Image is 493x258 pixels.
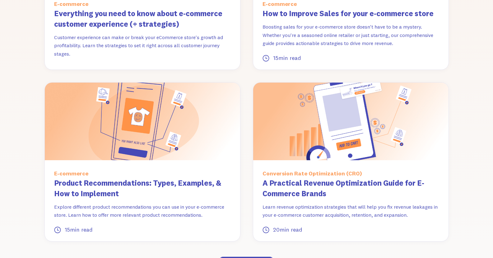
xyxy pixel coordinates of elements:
[54,169,88,178] div: E-commerce
[263,8,439,60] a: How to Improve Sales for your e-commerce storeBoosting sales for your e-commerce store doesn't ha...
[54,178,231,232] a: Product Recommendations: Types, Examples, & How to ImplementExplore different product recommendat...
[263,225,269,234] div: 
[70,225,93,234] div: min read
[65,225,70,234] div: 15
[263,169,362,178] div: Conversion Rate Optimization (CRO)
[273,225,280,234] div: 20
[263,23,439,48] p: Boosting sales for your e-commerce store doesn't have to be a mystery. Whether you're a seasoned ...
[263,203,439,219] p: Learn revenue optimization strategies that will help you fix revenue leakages in your e-commerce ...
[54,33,231,58] p: Customer experience can make or break your eCommerce store's growth ad profitability. Learn the s...
[54,203,231,219] p: Explore different product recommendations you can use in your e-commerce store. Learn how to offe...
[263,178,439,232] a: A Practical Revenue Optimization Guide for E-Commerce BrandsLearn revenue optimization strategies...
[273,54,278,63] div: 15
[54,178,231,199] h3: Product Recommendations: Types, Examples, & How to Implement
[280,225,302,234] div: min read
[263,54,269,63] div: 
[45,83,240,160] img: Product Recommendations: Types, Examples, & How to Implement
[54,8,231,61] a: Everything you need to know about e-commerce customer experience (+ strategies)Customer experienc...
[54,8,231,29] h3: Everything you need to know about e-commerce customer experience (+ strategies)
[263,178,439,199] h3: A Practical Revenue Optimization Guide for E-Commerce Brands
[278,54,301,63] div: min read
[54,225,61,234] div: 
[253,83,449,160] img: A Practical Revenue Optimization Guide for E-Commerce Brands
[263,8,439,19] h3: How to Improve Sales for your e-commerce store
